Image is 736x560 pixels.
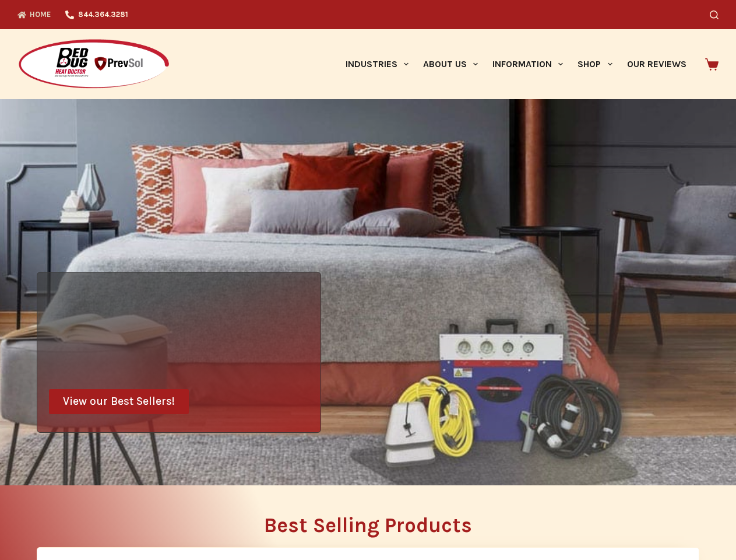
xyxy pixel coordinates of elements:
[17,38,170,90] img: Prevsol/Bed Bug Heat Doctor
[63,396,175,407] span: View our Best Sellers!
[571,29,619,99] a: Shop
[619,29,693,99] a: Our Reviews
[338,29,415,99] a: Industries
[485,29,571,99] a: Information
[37,515,699,535] h2: Best Selling Products
[49,389,189,414] a: View our Best Sellers!
[710,10,719,19] button: Search
[415,29,485,99] a: About Us
[338,29,693,99] nav: Primary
